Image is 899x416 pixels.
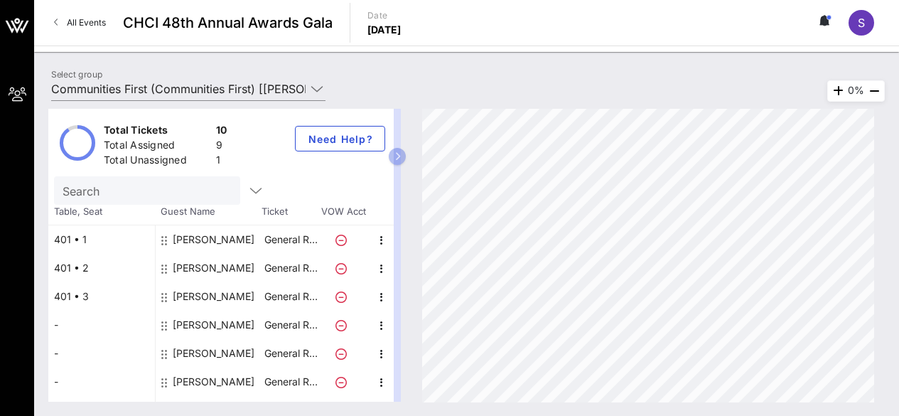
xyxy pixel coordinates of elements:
p: General R… [262,339,319,368]
div: - [48,368,155,396]
button: Need Help? [295,126,385,151]
span: Need Help? [307,133,373,145]
div: Aaron Jenkins [173,311,254,339]
div: 401 • 1 [48,225,155,254]
span: Ticket [262,205,318,219]
span: S [858,16,865,30]
span: Table, Seat [48,205,155,219]
div: Juana Silverio [173,368,254,396]
p: General R… [262,254,319,282]
p: General R… [262,311,319,339]
span: VOW Acct [318,205,368,219]
div: Juan Ulloa [173,339,254,368]
p: Date [367,9,402,23]
span: Guest Name [155,205,262,219]
div: - [48,339,155,368]
p: [DATE] [367,23,402,37]
div: Cristina Miranda [173,225,254,254]
label: Select group [51,69,102,80]
p: General R… [262,368,319,396]
div: 401 • 3 [48,282,155,311]
div: 1 [216,153,227,171]
div: Leanne Kaplan [173,282,254,311]
div: Total Tickets [104,123,210,141]
div: 9 [216,138,227,156]
div: Mar Zepeda Salazar [173,254,254,282]
div: Total Unassigned [104,153,210,171]
p: General R… [262,225,319,254]
div: - [48,311,155,339]
a: All Events [45,11,114,34]
div: S [849,10,874,36]
div: Total Assigned [104,138,210,156]
p: General R… [262,282,319,311]
span: CHCI 48th Annual Awards Gala [123,12,333,33]
span: All Events [67,17,106,28]
div: 401 • 2 [48,254,155,282]
div: 0% [827,80,885,102]
div: 10 [216,123,227,141]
